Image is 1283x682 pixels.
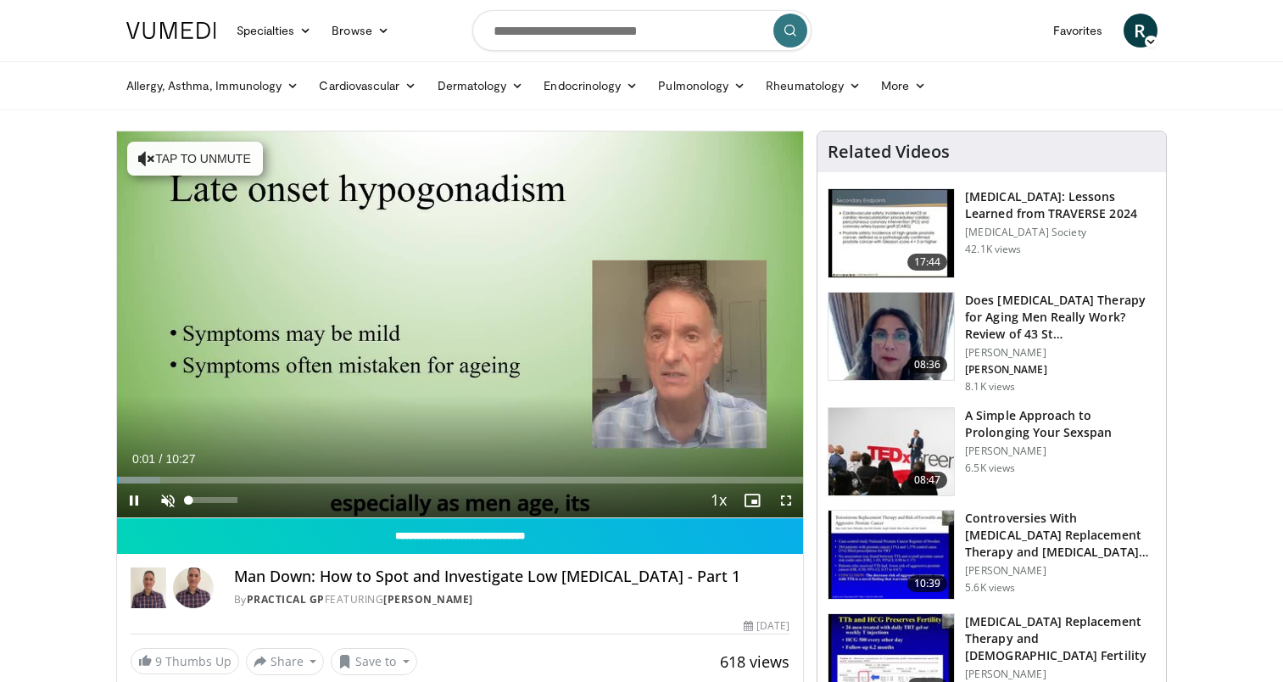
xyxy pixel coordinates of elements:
[126,22,216,39] img: VuMedi Logo
[907,472,948,489] span: 08:47
[965,444,1156,458] p: [PERSON_NAME]
[828,292,1156,394] a: 08:36 Does [MEDICAL_DATA] Therapy for Aging Men Really Work? Review of 43 St… [PERSON_NAME] [PERS...
[246,648,325,675] button: Share
[173,567,214,608] img: Avatar
[427,69,534,103] a: Dermatology
[828,293,954,381] img: 4d4bce34-7cbb-4531-8d0c-5308a71d9d6c.150x105_q85_crop-smart_upscale.jpg
[117,131,804,518] video-js: Video Player
[165,452,195,466] span: 10:27
[331,648,417,675] button: Save to
[965,581,1015,595] p: 5.6K views
[828,189,954,277] img: 1317c62a-2f0d-4360-bee0-b1bff80fed3c.150x105_q85_crop-smart_upscale.jpg
[965,226,1156,239] p: [MEDICAL_DATA] Society
[965,407,1156,441] h3: A Simple Approach to Prolonging Your Sexspan
[828,511,954,599] img: 418933e4-fe1c-4c2e-be56-3ce3ec8efa3b.150x105_q85_crop-smart_upscale.jpg
[965,243,1021,256] p: 42.1K views
[965,613,1156,664] h3: [MEDICAL_DATA] Replacement Therapy and [DEMOGRAPHIC_DATA] Fertility
[131,648,239,674] a: 9 Thumbs Up
[309,69,427,103] a: Cardiovascular
[234,567,789,586] h4: Man Down: How to Spot and Investigate Low [MEDICAL_DATA] - Part 1
[828,510,1156,600] a: 10:39 Controversies With [MEDICAL_DATA] Replacement Therapy and [MEDICAL_DATA] Can… [PERSON_NAME]...
[756,69,871,103] a: Rheumatology
[234,592,789,607] div: By FEATURING
[907,356,948,373] span: 08:36
[720,651,789,672] span: 618 views
[132,452,155,466] span: 0:01
[828,408,954,496] img: c4bd4661-e278-4c34-863c-57c104f39734.150x105_q85_crop-smart_upscale.jpg
[701,484,735,517] button: Playback Rate
[828,142,950,162] h4: Related Videos
[247,592,325,607] a: Practical GP
[131,567,166,608] img: Practical GP
[965,363,1156,377] p: [PERSON_NAME]
[159,452,163,466] span: /
[151,484,185,517] button: Unmute
[769,484,803,517] button: Fullscreen
[735,484,769,517] button: Enable picture-in-picture mode
[965,564,1156,578] p: [PERSON_NAME]
[871,69,936,103] a: More
[117,484,151,517] button: Pause
[127,142,263,176] button: Tap to unmute
[155,653,162,669] span: 9
[828,407,1156,497] a: 08:47 A Simple Approach to Prolonging Your Sexspan [PERSON_NAME] 6.5K views
[965,461,1015,475] p: 6.5K views
[226,14,322,48] a: Specialties
[116,69,310,103] a: Allergy, Asthma, Immunology
[965,188,1156,222] h3: [MEDICAL_DATA]: Lessons Learned from TRAVERSE 2024
[383,592,473,607] a: [PERSON_NAME]
[533,69,648,103] a: Endocrinology
[965,510,1156,561] h3: Controversies With [MEDICAL_DATA] Replacement Therapy and [MEDICAL_DATA] Can…
[472,10,812,51] input: Search topics, interventions
[965,380,1015,394] p: 8.1K views
[648,69,756,103] a: Pulmonology
[189,497,237,503] div: Volume Level
[828,188,1156,278] a: 17:44 [MEDICAL_DATA]: Lessons Learned from TRAVERSE 2024 [MEDICAL_DATA] Society 42.1K views
[744,618,789,634] div: [DATE]
[965,668,1156,681] p: [PERSON_NAME]
[965,346,1156,360] p: [PERSON_NAME]
[117,477,804,484] div: Progress Bar
[1043,14,1113,48] a: Favorites
[907,254,948,271] span: 17:44
[907,575,948,592] span: 10:39
[321,14,399,48] a: Browse
[1124,14,1157,48] a: R
[965,292,1156,343] h3: Does [MEDICAL_DATA] Therapy for Aging Men Really Work? Review of 43 St…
